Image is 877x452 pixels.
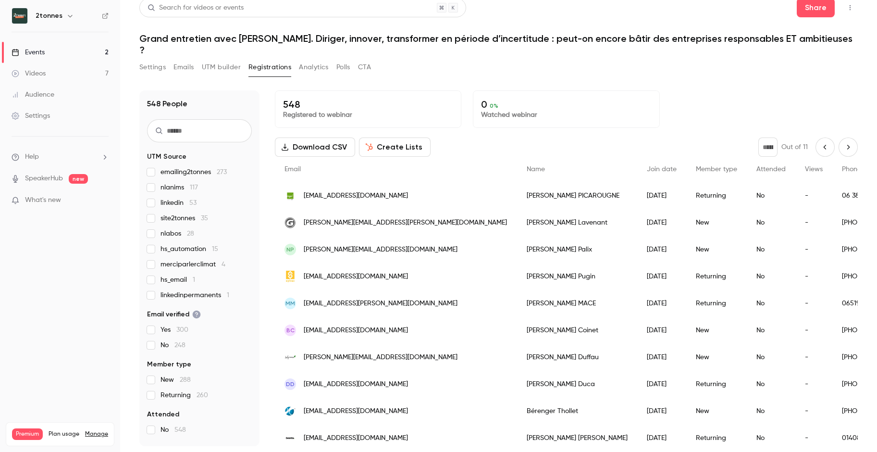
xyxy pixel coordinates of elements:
[275,138,355,157] button: Download CSV
[795,290,832,317] div: -
[97,196,109,205] iframe: Noticeable Trigger
[696,166,737,173] span: Member type
[161,183,198,192] span: nlanims
[284,271,296,282] img: sylvac.ch
[25,152,39,162] span: Help
[202,60,241,75] button: UTM builder
[517,425,637,452] div: [PERSON_NAME] [PERSON_NAME]
[284,436,296,440] img: deloitte.fr
[12,111,50,121] div: Settings
[285,299,295,308] span: MM
[637,236,686,263] div: [DATE]
[248,60,291,75] button: Registrations
[686,290,747,317] div: Returning
[304,379,408,389] span: [EMAIL_ADDRESS][DOMAIN_NAME]
[161,229,194,239] span: nlabos
[795,344,832,371] div: -
[176,326,188,333] span: 300
[283,99,453,110] p: 548
[304,433,408,443] span: [EMAIL_ADDRESS][DOMAIN_NAME]
[174,427,186,433] span: 548
[336,60,350,75] button: Polls
[161,275,195,285] span: hs_email
[304,299,457,309] span: [EMAIL_ADDRESS][PERSON_NAME][DOMAIN_NAME]
[637,209,686,236] div: [DATE]
[637,425,686,452] div: [DATE]
[795,371,832,398] div: -
[147,98,187,110] h1: 548 People
[161,244,218,254] span: hs_automation
[12,69,46,78] div: Videos
[139,60,166,75] button: Settings
[161,260,225,269] span: merciparlerclimat
[284,217,296,228] img: gadz.org
[161,390,208,400] span: Returning
[69,174,88,184] span: new
[747,236,795,263] div: No
[212,246,218,252] span: 15
[161,425,186,435] span: No
[517,398,637,425] div: Bérenger Thollet
[286,245,294,254] span: NP
[517,290,637,317] div: [PERSON_NAME] MACE
[304,352,457,363] span: [PERSON_NAME][EMAIL_ADDRESS][DOMAIN_NAME]
[517,263,637,290] div: [PERSON_NAME] Pugin
[49,430,79,438] span: Plan usage
[286,326,295,335] span: BC
[795,425,832,452] div: -
[12,152,109,162] li: help-dropdown-opener
[756,166,786,173] span: Attended
[299,60,329,75] button: Analytics
[686,209,747,236] div: New
[358,60,371,75] button: CTA
[161,325,188,335] span: Yes
[747,398,795,425] div: No
[161,375,191,385] span: New
[637,290,686,317] div: [DATE]
[686,371,747,398] div: Returning
[839,138,858,157] button: Next page
[147,152,186,162] span: UTM Source
[187,230,194,237] span: 28
[747,182,795,209] div: No
[284,352,296,363] img: lagraine.coach
[517,209,637,236] div: [PERSON_NAME] Lavenant
[637,182,686,209] div: [DATE]
[795,182,832,209] div: -
[222,261,225,268] span: 4
[747,209,795,236] div: No
[304,272,408,282] span: [EMAIL_ADDRESS][DOMAIN_NAME]
[201,215,208,222] span: 35
[147,310,201,319] span: Email verified
[304,191,408,201] span: [EMAIL_ADDRESS][DOMAIN_NAME]
[25,195,61,205] span: What's new
[686,263,747,290] div: Returning
[304,218,507,228] span: [PERSON_NAME][EMAIL_ADDRESS][PERSON_NAME][DOMAIN_NAME]
[686,344,747,371] div: New
[304,326,408,336] span: [EMAIL_ADDRESS][DOMAIN_NAME]
[686,236,747,263] div: New
[637,344,686,371] div: [DATE]
[795,398,832,425] div: -
[815,138,835,157] button: Previous page
[12,428,43,440] span: Premium
[148,3,244,13] div: Search for videos or events
[637,263,686,290] div: [DATE]
[517,182,637,209] div: [PERSON_NAME] PICAROUGNE
[193,276,195,283] span: 1
[490,102,498,109] span: 0 %
[527,166,545,173] span: Name
[686,317,747,344] div: New
[12,48,45,57] div: Events
[686,425,747,452] div: Returning
[161,198,197,208] span: linkedin
[637,398,686,425] div: [DATE]
[304,406,408,416] span: [EMAIL_ADDRESS][DOMAIN_NAME]
[795,209,832,236] div: -
[147,360,191,369] span: Member type
[174,342,185,349] span: 248
[12,90,54,100] div: Audience
[161,167,227,177] span: emailing2tonnes
[147,410,179,419] span: Attended
[686,182,747,209] div: Returning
